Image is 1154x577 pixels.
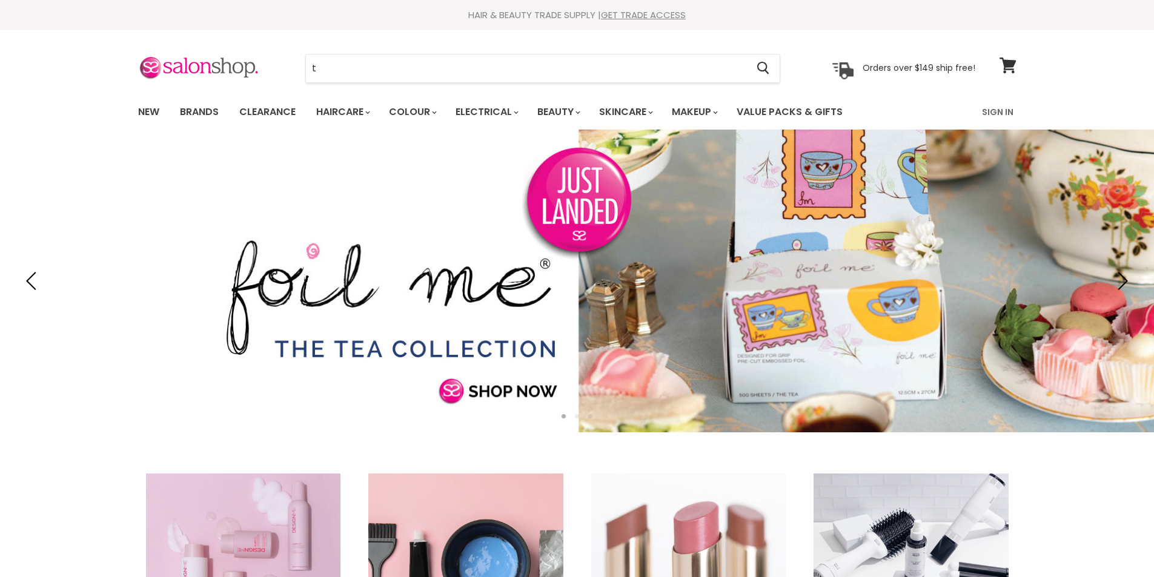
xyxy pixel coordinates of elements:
form: Product [305,54,780,83]
li: Page dot 3 [588,414,592,418]
a: Brands [171,99,228,125]
a: Value Packs & Gifts [728,99,852,125]
a: Electrical [446,99,526,125]
iframe: Gorgias live chat messenger [1093,520,1142,565]
button: Previous [21,269,45,293]
li: Page dot 2 [575,414,579,418]
button: Next [1109,269,1133,293]
a: Beauty [528,99,588,125]
nav: Main [123,94,1032,130]
a: GET TRADE ACCESS [601,8,686,21]
a: Sign In [975,99,1021,125]
a: Clearance [230,99,305,125]
button: Search [748,54,780,82]
a: New [129,99,168,125]
input: Search [306,54,748,82]
div: HAIR & BEAUTY TRADE SUPPLY | [123,9,1032,21]
ul: Main menu [129,94,914,130]
p: Orders over $149 ship free! [863,62,975,73]
a: Colour [380,99,444,125]
a: Skincare [590,99,660,125]
a: Makeup [663,99,725,125]
a: Haircare [307,99,377,125]
li: Page dot 1 [562,414,566,418]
